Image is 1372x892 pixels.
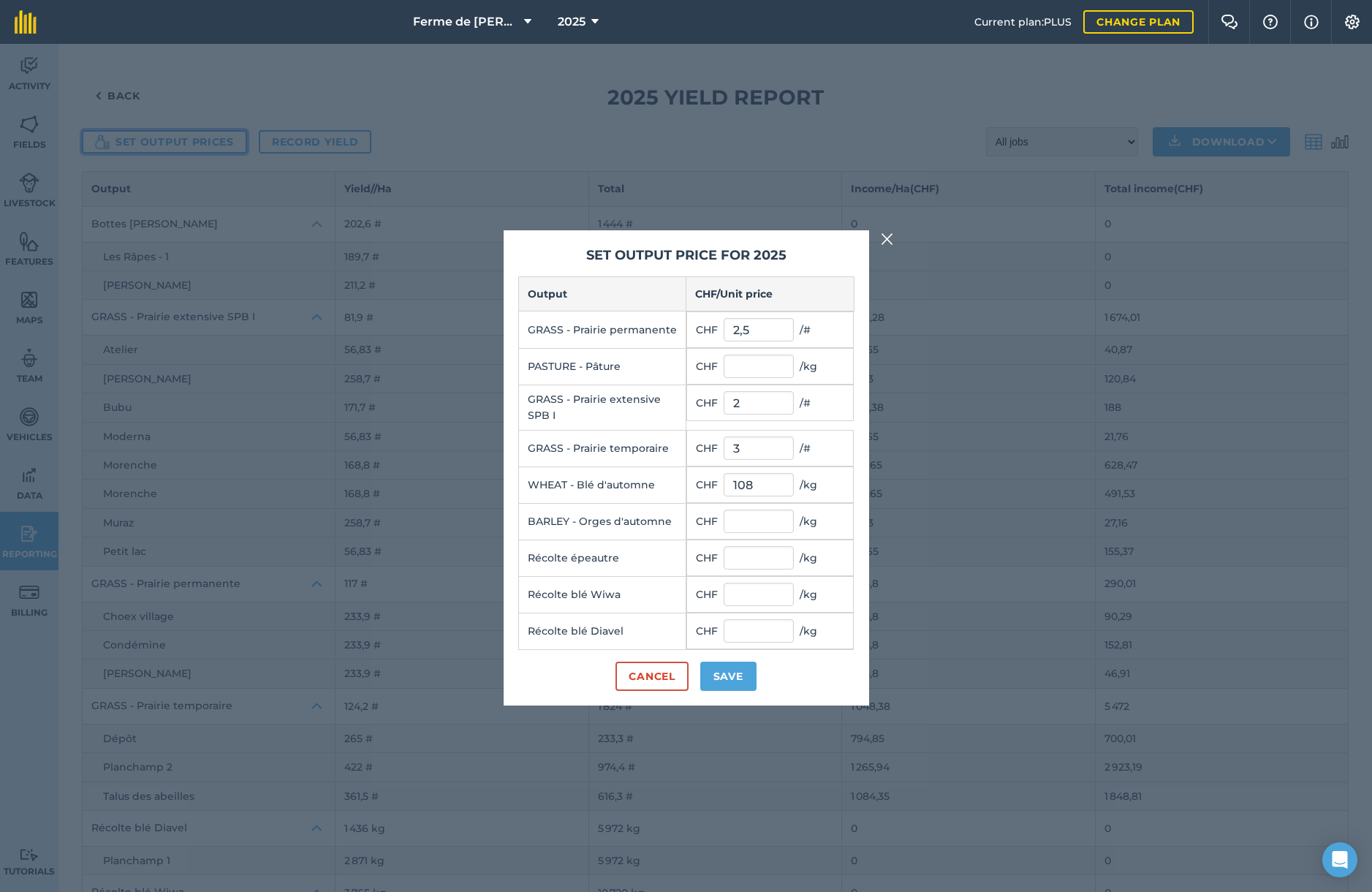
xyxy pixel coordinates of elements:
[686,348,854,385] td: CHF / kg
[1343,15,1361,29] img: A cog icon
[518,576,686,613] td: Récolte blé Wiwa
[518,311,686,349] td: GRASS - Prairie permanente
[686,311,854,348] td: CHF / #
[558,13,585,31] span: 2025
[686,385,854,421] td: CHF / #
[518,613,686,649] td: Récolte blé Diavel
[686,277,854,311] th: CHF / Unit price
[686,430,854,466] td: CHF / #
[700,662,757,691] button: Save
[518,540,686,576] td: Récolte épeautre
[686,466,854,503] td: CHF / kg
[1304,13,1319,31] img: svg+xml;base64,PHN2ZyB4bWxucz0iaHR0cDovL3d3dy53My5vcmcvMjAwMC9zdmciIHdpZHRoPSIxNyIgaGVpZ2h0PSIxNy...
[1262,15,1279,29] img: A question mark icon
[15,10,37,34] img: fieldmargin Logo
[518,348,686,385] td: PASTURE - Pâture
[1083,10,1194,34] a: Change plan
[974,14,1072,30] span: Current plan : PLUS
[686,576,854,613] td: CHF / kg
[518,277,686,311] th: Output
[1322,842,1357,877] div: Open Intercom Messenger
[881,230,894,248] img: svg+xml;base64,PHN2ZyB4bWxucz0iaHR0cDovL3d3dy53My5vcmcvMjAwMC9zdmciIHdpZHRoPSIyMiIgaGVpZ2h0PSIzMC...
[615,662,688,691] button: Cancel
[413,13,518,31] span: Ferme de [PERSON_NAME]
[686,613,854,649] td: CHF / kg
[518,245,854,265] h3: Set output price for 2025
[518,385,686,430] td: GRASS - Prairie extensive SPB I
[518,430,686,466] td: GRASS - Prairie temporaire
[518,503,686,540] td: BARLEY - Orges d'automne
[686,503,854,540] td: CHF / kg
[686,540,854,576] td: CHF / kg
[1221,15,1238,29] img: Two speech bubbles overlapping with the left bubble in the forefront
[518,466,686,503] td: WHEAT - Blé d'automne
